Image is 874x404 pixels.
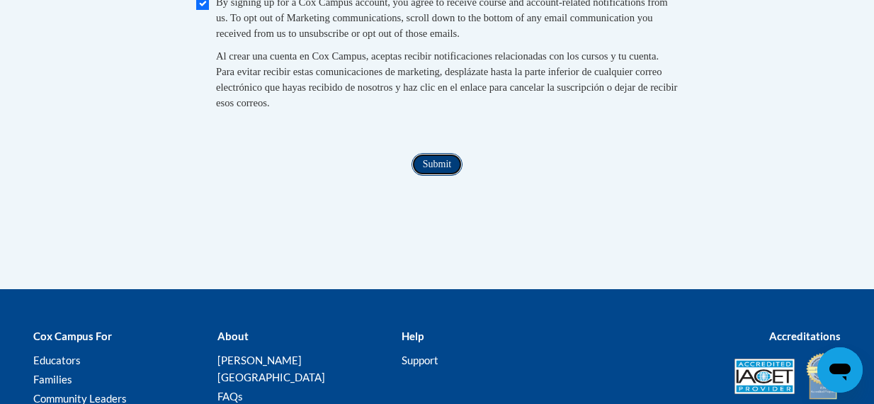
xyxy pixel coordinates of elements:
[402,330,424,342] b: Help
[734,359,795,394] img: Accredited IACET® Provider
[217,390,243,403] a: FAQs
[33,373,72,386] a: Families
[217,354,325,383] a: [PERSON_NAME][GEOGRAPHIC_DATA]
[217,330,249,342] b: About
[817,347,863,393] iframe: Button to launch messaging window
[769,330,841,342] b: Accreditations
[33,354,81,366] a: Educators
[402,354,438,366] a: Support
[805,352,841,401] img: IDA® Accredited
[412,153,462,176] input: Submit
[216,50,677,108] span: Al crear una cuenta en Cox Campus, aceptas recibir notificaciones relacionadas con los cursos y t...
[33,330,112,342] b: Cox Campus For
